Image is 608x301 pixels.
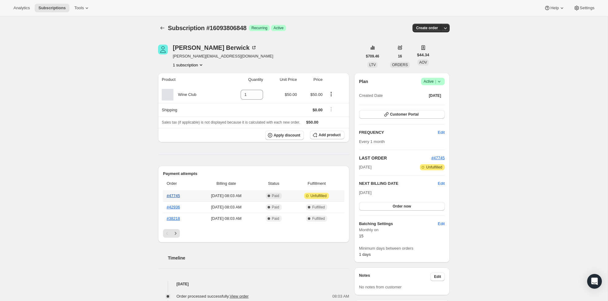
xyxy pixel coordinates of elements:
button: Subscriptions [35,4,69,12]
span: Status [258,180,289,187]
button: $709.46 [362,52,383,61]
span: [PERSON_NAME][EMAIL_ADDRESS][DOMAIN_NAME] [173,53,273,59]
span: Unfulfilled [310,193,327,198]
span: $44.34 [417,52,429,58]
span: [DATE] [429,93,441,98]
button: Tools [71,4,94,12]
button: Subscriptions [158,24,167,32]
th: Product [158,73,223,86]
button: Create order [412,24,442,32]
a: #42936 [167,205,180,209]
span: Help [550,6,559,10]
th: Price [299,73,324,86]
span: Recurring [251,26,267,30]
th: Shipping [158,103,223,117]
span: Paid [272,216,279,221]
span: Fulfilled [312,216,325,221]
span: Unfulfilled [426,165,442,170]
span: Customer Portal [390,112,419,117]
span: [DATE] [359,164,372,170]
h3: Notes [359,272,431,281]
span: Order processed successfully. [176,294,249,299]
button: Product actions [326,91,336,97]
span: [DATE] · 08:03 AM [198,216,254,222]
span: Tools [74,6,84,10]
div: [PERSON_NAME] Berwick [173,45,257,51]
button: Product actions [173,62,204,68]
span: Add product [319,133,340,137]
a: #38218 [167,216,180,221]
span: Fulfilled [312,205,325,210]
a: View order [230,294,249,299]
button: Help [540,4,568,12]
span: Sales tax (if applicable) is not displayed because it is calculated with each new order. [162,120,300,125]
h4: [DATE] [158,281,349,287]
span: Minimum days between orders [359,245,445,251]
h2: Plan [359,78,368,85]
span: ORDERS [392,63,408,67]
span: AOV [419,60,427,65]
h2: LAST ORDER [359,155,432,161]
span: Apply discount [274,133,300,138]
span: [DATE] · 08:03 AM [198,204,254,210]
span: Created Date [359,93,383,99]
button: Apply discount [265,131,304,140]
th: Order [163,177,196,190]
button: 16 [394,52,405,61]
th: Unit Price [265,73,299,86]
span: No notes from customer [359,285,402,289]
button: Customer Portal [359,110,445,119]
span: Edit [434,274,441,279]
span: Settings [580,6,594,10]
span: $0.00 [312,108,323,112]
button: #47745 [432,155,445,161]
a: #47745 [432,156,445,160]
span: Monthly on [359,227,445,233]
span: Subscriptions [38,6,66,10]
span: [DATE] · 08:03 AM [198,193,254,199]
span: Analytics [14,6,30,10]
span: Billing date [198,180,254,187]
span: Order now [393,204,411,209]
span: Maggie Berwick [158,45,168,54]
span: Subscription #16093806848 [168,25,246,31]
span: $50.00 [306,120,319,125]
button: Next [171,229,180,238]
span: $50.00 [285,92,297,97]
span: Paid [272,205,279,210]
span: $50.00 [310,92,323,97]
span: Active [424,78,442,85]
button: Edit [434,128,448,137]
button: Add product [310,131,344,139]
span: 16 [398,54,402,59]
span: 15 [359,234,363,238]
span: Paid [272,193,279,198]
span: Create order [416,26,438,30]
div: Open Intercom Messenger [587,274,602,289]
h6: Batching Settings [359,221,438,227]
span: Every 1 month [359,139,385,144]
button: Shipping actions [326,106,336,113]
span: Edit [438,129,445,136]
button: [DATE] [425,91,445,100]
span: 1 days [359,252,371,257]
h2: FREQUENCY [359,129,438,136]
nav: Pagination [163,229,344,238]
h2: Payment attempts [163,171,344,177]
div: Wine Club [173,92,196,98]
span: [DATE] [359,190,372,195]
button: Order now [359,202,445,211]
button: Edit [430,272,445,281]
button: Edit [438,180,445,187]
button: Edit [434,219,448,229]
a: #47745 [167,193,180,198]
span: LTV [369,63,376,67]
th: Quantity [223,73,265,86]
span: Fulfillment [293,180,341,187]
span: 08:03 AM [332,293,349,299]
h2: NEXT BILLING DATE [359,180,438,187]
span: Active [273,26,284,30]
